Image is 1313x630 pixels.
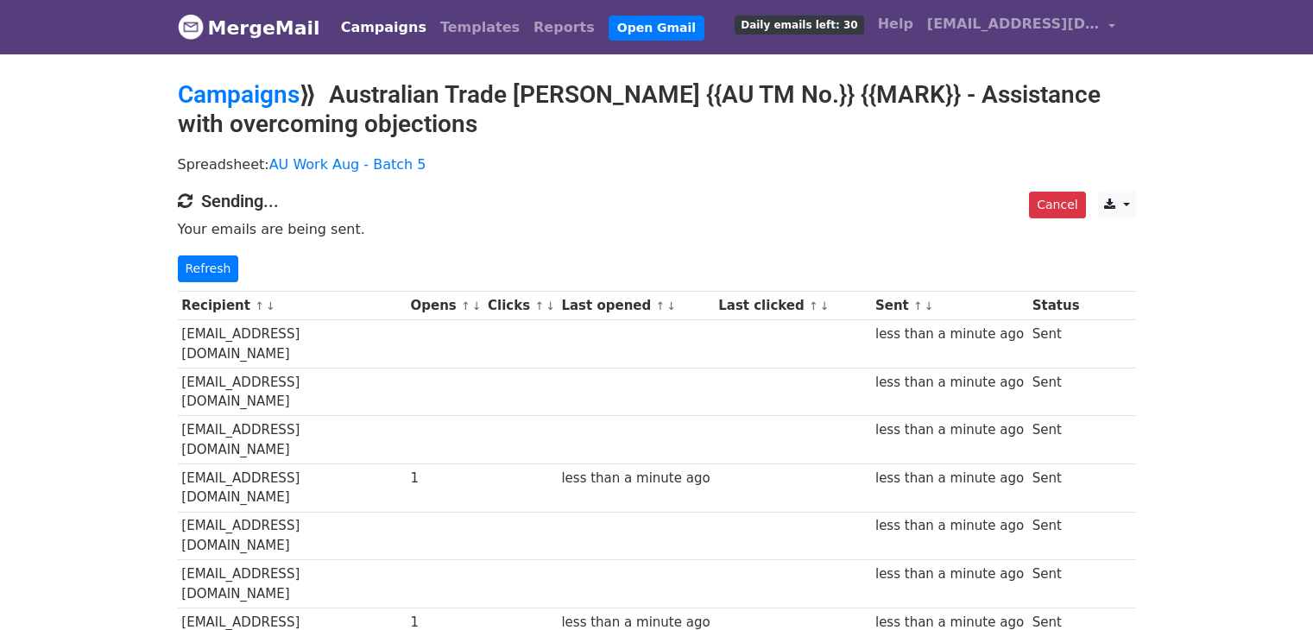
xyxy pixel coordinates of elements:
a: Daily emails left: 30 [728,7,870,41]
th: Sent [871,292,1028,320]
div: 1 [411,469,480,488]
a: Open Gmail [609,16,704,41]
a: ↓ [472,299,482,312]
td: Sent [1028,512,1083,560]
span: [EMAIL_ADDRESS][DOMAIN_NAME] [927,14,1100,35]
a: ↑ [655,299,665,312]
a: Cancel [1029,192,1085,218]
p: Spreadsheet: [178,155,1136,173]
h2: ⟫ Australian Trade [PERSON_NAME] {{AU TM No.}} {{MARK}} - Assistance with overcoming objections [178,80,1136,138]
th: Status [1028,292,1083,320]
img: MergeMail logo [178,14,204,40]
div: less than a minute ago [875,564,1024,584]
h4: Sending... [178,191,1136,211]
td: [EMAIL_ADDRESS][DOMAIN_NAME] [178,320,407,369]
th: Last opened [558,292,715,320]
a: ↑ [534,299,544,312]
a: MergeMail [178,9,320,46]
div: less than a minute ago [875,420,1024,440]
td: Sent [1028,368,1083,416]
td: Sent [1028,560,1083,608]
td: Sent [1028,416,1083,464]
a: Reports [527,10,602,45]
td: [EMAIL_ADDRESS][DOMAIN_NAME] [178,368,407,416]
div: less than a minute ago [561,469,710,488]
div: less than a minute ago [875,324,1024,344]
a: Refresh [178,255,239,282]
span: Daily emails left: 30 [735,16,863,35]
th: Recipient [178,292,407,320]
div: less than a minute ago [875,516,1024,536]
a: AU Work Aug - Batch 5 [269,156,426,173]
a: ↓ [666,299,676,312]
a: Campaigns [334,10,433,45]
td: Sent [1028,464,1083,513]
a: Campaigns [178,80,300,109]
a: Help [871,7,920,41]
a: ↑ [461,299,470,312]
th: Last clicked [714,292,871,320]
td: [EMAIL_ADDRESS][DOMAIN_NAME] [178,464,407,513]
td: [EMAIL_ADDRESS][DOMAIN_NAME] [178,512,407,560]
p: Your emails are being sent. [178,220,1136,238]
a: ↓ [925,299,934,312]
td: [EMAIL_ADDRESS][DOMAIN_NAME] [178,560,407,608]
a: ↓ [266,299,275,312]
div: less than a minute ago [875,469,1024,488]
a: ↑ [913,299,923,312]
th: Clicks [483,292,557,320]
a: Templates [433,10,527,45]
td: [EMAIL_ADDRESS][DOMAIN_NAME] [178,416,407,464]
td: Sent [1028,320,1083,369]
div: less than a minute ago [875,373,1024,393]
a: ↓ [820,299,830,312]
a: [EMAIL_ADDRESS][DOMAIN_NAME] [920,7,1122,47]
a: ↑ [255,299,264,312]
a: ↑ [809,299,818,312]
a: ↓ [546,299,555,312]
th: Opens [407,292,484,320]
